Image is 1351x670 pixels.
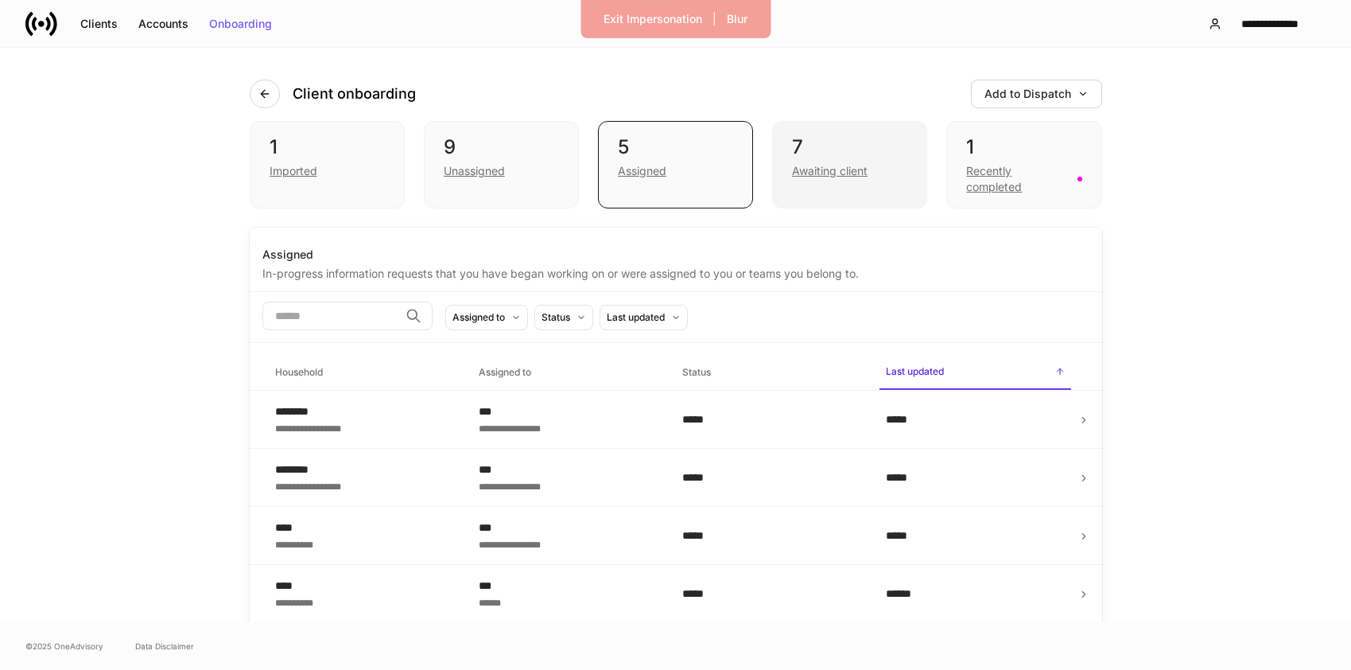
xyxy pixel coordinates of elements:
[676,356,867,389] span: Status
[966,134,1081,160] div: 1
[80,18,118,29] div: Clients
[792,134,907,160] div: 7
[604,14,702,25] div: Exit Impersonation
[542,310,570,325] div: Status
[250,121,405,208] div: 1Imported
[472,356,663,389] span: Assigned to
[452,310,505,325] div: Assigned to
[593,6,712,32] button: Exit Impersonation
[966,163,1067,195] div: Recently completed
[135,640,194,652] a: Data Disclaimer
[772,121,927,208] div: 7Awaiting client
[879,356,1070,390] span: Last updated
[445,305,528,330] button: Assigned to
[792,163,868,179] div: Awaiting client
[607,310,665,325] div: Last updated
[262,247,1089,263] div: Assigned
[886,364,944,379] h6: Last updated
[946,121,1101,208] div: 1Recently completed
[682,364,711,380] h6: Status
[479,364,531,380] h6: Assigned to
[984,88,1089,99] div: Add to Dispatch
[727,14,747,25] div: Blur
[716,6,758,32] button: Blur
[275,364,323,380] h6: Household
[128,11,199,37] button: Accounts
[618,163,666,179] div: Assigned
[270,134,385,160] div: 1
[262,263,1089,282] div: In-progress information requests that you have began working on or were assigned to you or teams ...
[293,84,416,103] h4: Client onboarding
[600,305,688,330] button: Last updated
[444,134,559,160] div: 9
[534,305,593,330] button: Status
[618,134,733,160] div: 5
[971,80,1102,108] button: Add to Dispatch
[424,121,579,208] div: 9Unassigned
[199,11,282,37] button: Onboarding
[209,18,272,29] div: Onboarding
[270,163,317,179] div: Imported
[598,121,753,208] div: 5Assigned
[138,18,188,29] div: Accounts
[444,163,505,179] div: Unassigned
[70,11,128,37] button: Clients
[269,356,460,389] span: Household
[25,640,103,652] span: © 2025 OneAdvisory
